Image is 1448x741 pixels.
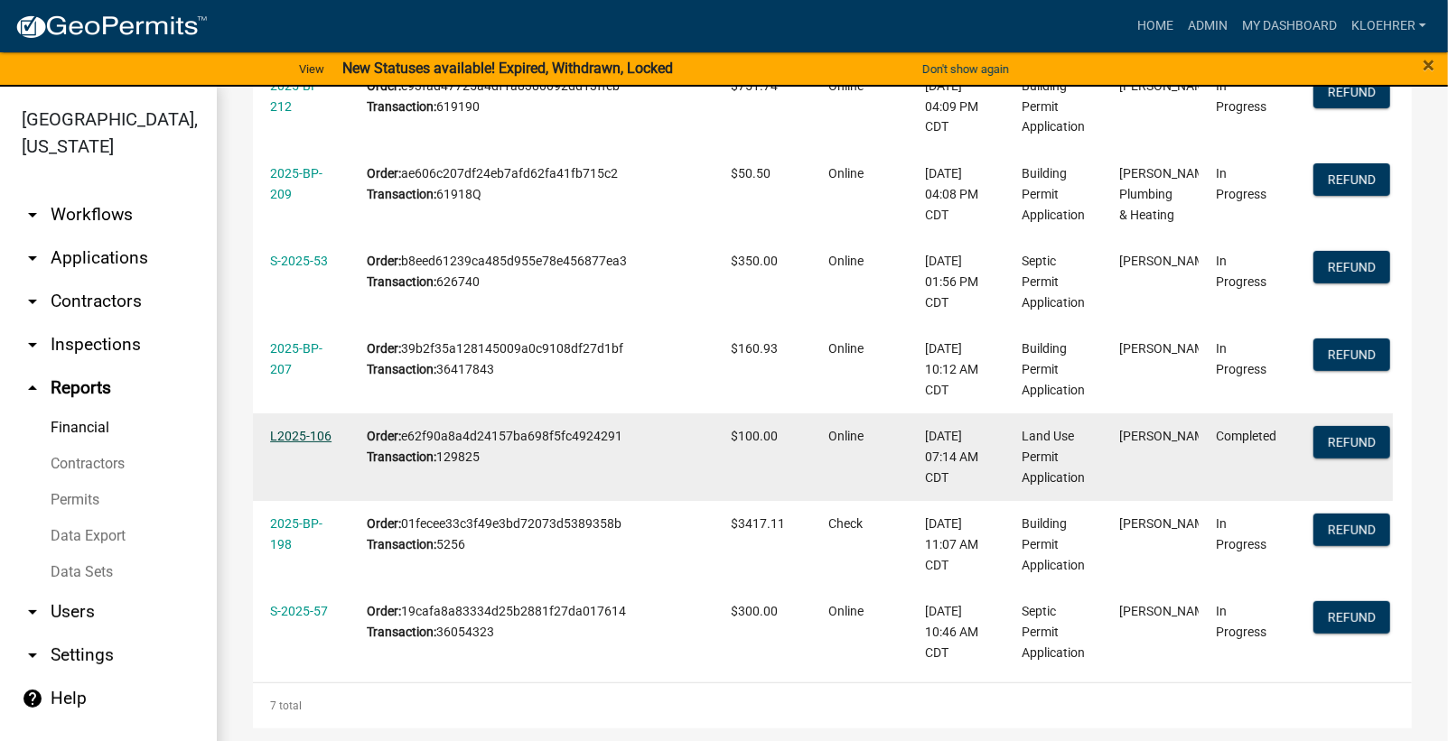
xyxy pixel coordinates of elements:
span: Building Permit Application [1023,166,1086,222]
div: e62f90a8a4d24157ba698f5fc4924291 129825 [368,426,697,468]
div: 39b2f35a128145009a0c9108df27d1bf 36417843 [368,338,697,380]
span: $100.00 [732,429,779,443]
span: Building Permit Application [1023,341,1086,397]
span: $3417.11 [732,516,786,531]
span: Land Use Permit Application [1023,429,1086,485]
i: arrow_drop_down [22,334,43,356]
a: Home [1130,9,1181,43]
wm-modal-confirm: Refund Payment [1313,173,1390,188]
b: Order: [368,166,402,181]
span: Maria Hughes [1119,341,1216,356]
a: 2025-BP-198 [270,516,322,551]
b: Transaction: [368,362,437,376]
button: Don't show again [915,54,1016,84]
button: Refund [1313,76,1390,108]
span: In Progress [1216,604,1266,639]
i: arrow_drop_down [22,644,43,666]
wm-modal-confirm: Refund Payment [1313,261,1390,275]
b: Transaction: [368,274,437,289]
span: × [1423,52,1434,78]
button: Close [1423,54,1434,76]
button: Refund [1313,251,1390,283]
span: Online [828,341,864,356]
div: [DATE] 10:46 AM CDT [925,601,987,662]
span: Septic Permit Application [1023,604,1086,660]
button: Refund [1313,514,1390,546]
div: [DATE] 04:09 PM CDT [925,76,987,137]
span: In Progress [1216,516,1266,551]
wm-modal-confirm: Refund Payment [1313,523,1390,538]
span: $50.50 [732,166,771,181]
i: arrow_drop_down [22,601,43,623]
span: Ryan Winkelman [1119,516,1216,531]
div: ae606c207df24eb7afd62fa41fb715c2 61918Q [368,163,697,205]
a: Admin [1181,9,1235,43]
a: 2025-BP-209 [270,166,322,201]
span: Septic Permit Application [1023,254,1086,310]
span: Online [828,429,864,443]
div: [DATE] 07:14 AM CDT [925,426,987,487]
a: S-2025-57 [270,604,328,618]
div: [DATE] 04:08 PM CDT [925,163,987,225]
button: Refund [1313,338,1390,371]
span: $160.93 [732,341,779,356]
a: S-2025-53 [270,254,328,268]
button: Refund [1313,163,1390,196]
wm-modal-confirm: Refund Payment [1313,611,1390,625]
b: Transaction: [368,537,437,551]
div: 01fecee33c3f49e3bd72073d5389358b 5256 [368,514,697,555]
span: Building Permit Application [1023,79,1086,134]
a: My Dashboard [1235,9,1344,43]
div: 7 total [253,683,1412,728]
b: Transaction: [368,625,437,639]
span: Completed [1216,429,1276,443]
a: 2025-BP-207 [270,341,322,376]
i: help [22,688,43,709]
div: c93fad47725a4df1a8380092dd13ffeb 619190 [368,76,697,117]
span: $350.00 [732,254,779,268]
i: arrow_drop_down [22,247,43,269]
span: In Progress [1216,341,1266,376]
b: Order: [368,341,402,356]
span: Voss Plumbing & Heating [1119,166,1216,222]
span: In Progress [1216,254,1266,289]
div: [DATE] 11:07 AM CDT [925,514,987,575]
span: Online [828,254,864,268]
button: Refund [1313,426,1390,458]
span: $300.00 [732,604,779,618]
a: View [292,54,332,84]
b: Order: [368,254,402,268]
button: Refund [1313,601,1390,634]
a: kloehrer [1344,9,1434,43]
b: Order: [368,604,402,618]
b: Transaction: [368,449,437,464]
i: arrow_drop_down [22,204,43,226]
span: In Progress [1216,166,1266,201]
span: Online [828,604,864,618]
b: Transaction: [368,187,437,201]
wm-modal-confirm: Refund Payment [1313,348,1390,363]
a: L2025-106 [270,429,332,443]
div: [DATE] 01:56 PM CDT [925,251,987,312]
div: b8eed61239ca485d955e78e456877ea3 626740 [368,251,697,292]
i: arrow_drop_up [22,377,43,399]
div: 19cafa8a83334d25b2881f27da017614 36054323 [368,601,697,643]
b: Order: [368,429,402,443]
span: Matthew Elliott [1119,254,1216,268]
wm-modal-confirm: Refund Payment [1313,86,1390,100]
b: Order: [368,516,402,531]
span: Building Permit Application [1023,516,1086,572]
strong: New Statuses available! Expired, Withdrawn, Locked [342,60,673,77]
i: arrow_drop_down [22,291,43,312]
wm-modal-confirm: Refund Payment [1313,436,1390,450]
span: Moton [1119,429,1216,443]
span: Lucy Hagemeier [1119,604,1216,618]
span: Check [828,516,863,531]
span: Online [828,166,864,181]
div: [DATE] 10:12 AM CDT [925,338,987,400]
b: Transaction: [368,99,437,114]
